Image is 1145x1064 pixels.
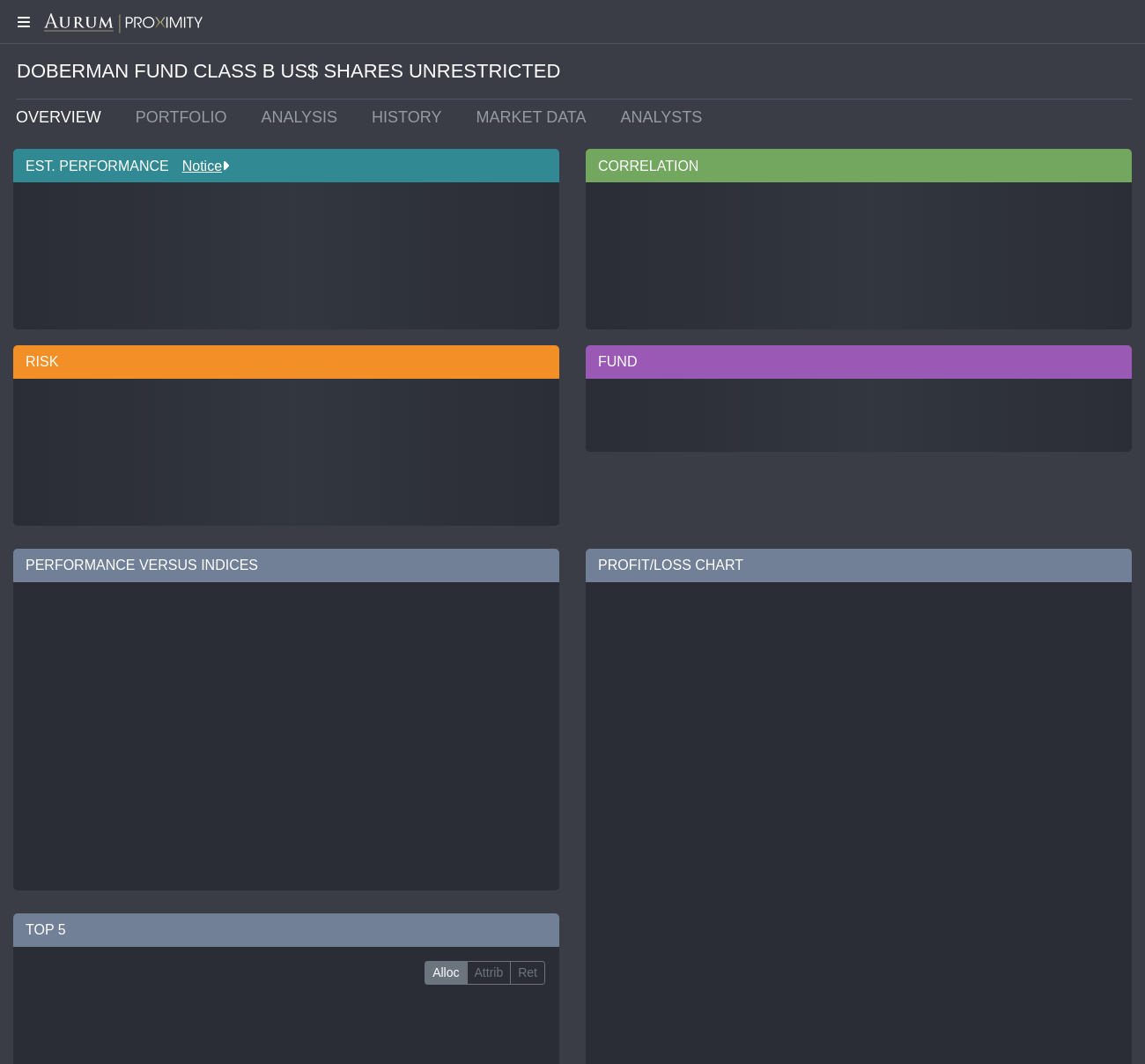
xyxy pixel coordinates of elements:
[425,961,467,986] label: Alloc
[13,345,559,379] div: RISK
[169,159,222,174] a: Notice
[607,100,723,135] a: ANALYSTS
[247,100,358,135] a: ANALYSIS
[3,100,122,135] a: OVERVIEW
[462,100,607,135] a: MARKET DATA
[586,549,1132,582] div: PROFIT/LOSS CHART
[122,100,248,135] a: PORTFOLIO
[13,549,559,582] div: PERFORMANCE VERSUS INDICES
[586,149,1132,182] div: CORRELATION
[13,149,559,182] div: EST. PERFORMANCE
[358,100,462,135] a: HISTORY
[169,157,229,176] div: Notice
[44,13,203,34] img: Aurum-Proximity%20white.svg
[510,961,545,986] label: Ret
[17,44,1132,100] div: DOBERMAN FUND CLASS B US$ SHARES UNRESTRICTED
[13,913,559,947] div: TOP 5
[586,345,1132,379] div: FUND
[467,961,512,986] label: Attrib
